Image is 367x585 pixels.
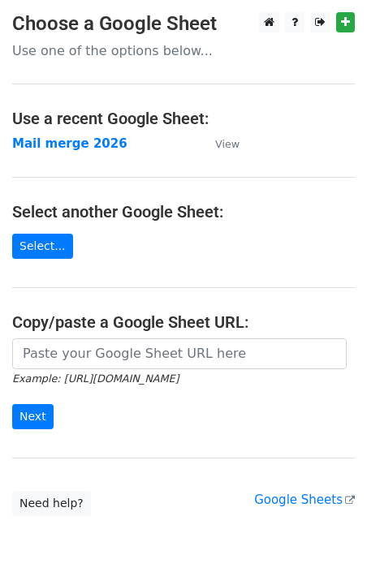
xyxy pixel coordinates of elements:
small: Example: [URL][DOMAIN_NAME] [12,372,179,385]
h4: Copy/paste a Google Sheet URL: [12,312,355,332]
a: Need help? [12,491,91,516]
h4: Select another Google Sheet: [12,202,355,222]
h4: Use a recent Google Sheet: [12,109,355,128]
p: Use one of the options below... [12,42,355,59]
input: Paste your Google Sheet URL here [12,338,347,369]
a: View [199,136,240,151]
a: Mail merge 2026 [12,136,127,151]
a: Select... [12,234,73,259]
input: Next [12,404,54,429]
h3: Choose a Google Sheet [12,12,355,36]
small: View [215,138,240,150]
a: Google Sheets [254,493,355,507]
